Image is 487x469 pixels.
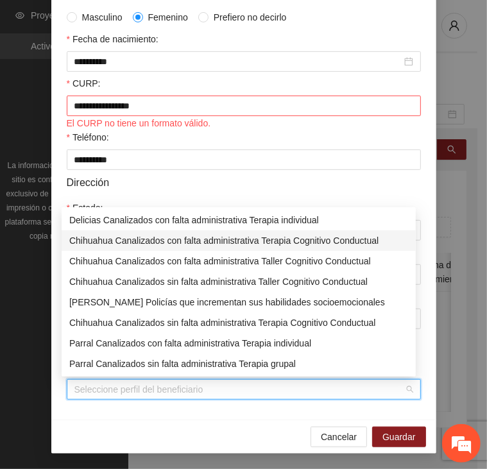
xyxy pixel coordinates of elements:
[67,96,421,116] input: CURP:
[6,323,244,368] textarea: Escriba su mensaje y pulse “Intro”
[382,430,415,444] span: Guardar
[311,427,367,447] button: Cancelar
[69,336,408,350] div: Parral Canalizados con falta administrativa Terapia individual
[321,430,357,444] span: Cancelar
[69,316,408,330] div: Chihuahua Canalizados sin falta administrativa Terapia Cognitivo Conductual
[67,130,109,144] label: Teléfono:
[67,201,103,215] label: Estado:
[67,76,101,90] label: CURP:
[62,210,416,230] div: Delicias Canalizados con falta administrativa Terapia individual
[69,295,408,309] div: [PERSON_NAME] Policías que incrementan sus habilidades socioemocionales
[67,116,421,130] div: El CURP no tiene un formato válido.
[67,32,158,46] label: Fecha de nacimiento:
[143,10,193,24] span: Femenino
[74,158,177,287] span: Estamos en línea.
[62,251,416,271] div: Chihuahua Canalizados con falta administrativa Taller Cognitivo Conductual
[62,271,416,292] div: Chihuahua Canalizados sin falta administrativa Taller Cognitivo Conductual
[210,6,241,37] div: Minimizar ventana de chat en vivo
[62,354,416,374] div: Parral Canalizados sin falta administrativa Terapia grupal
[74,55,402,69] input: Fecha de nacimiento:
[67,149,421,170] input: Teléfono:
[209,10,292,24] span: Prefiero no decirlo
[69,213,408,227] div: Delicias Canalizados con falta administrativa Terapia individual
[372,427,425,447] button: Guardar
[69,254,408,268] div: Chihuahua Canalizados con falta administrativa Taller Cognitivo Conductual
[69,357,408,371] div: Parral Canalizados sin falta administrativa Terapia grupal
[62,333,416,354] div: Parral Canalizados con falta administrativa Terapia individual
[62,312,416,333] div: Chihuahua Canalizados sin falta administrativa Terapia Cognitivo Conductual
[62,230,416,251] div: Chihuahua Canalizados con falta administrativa Terapia Cognitivo Conductual
[69,275,408,289] div: Chihuahua Canalizados sin falta administrativa Taller Cognitivo Conductual
[67,65,216,82] div: Chatee con nosotros ahora
[77,10,128,24] span: Masculino
[69,234,408,248] div: Chihuahua Canalizados con falta administrativa Terapia Cognitivo Conductual
[62,292,416,312] div: Cuauhtémoc Policías que incrementan sus habilidades socioemocionales
[67,175,110,191] span: Dirección
[74,380,404,399] input: Perfil de beneficiario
